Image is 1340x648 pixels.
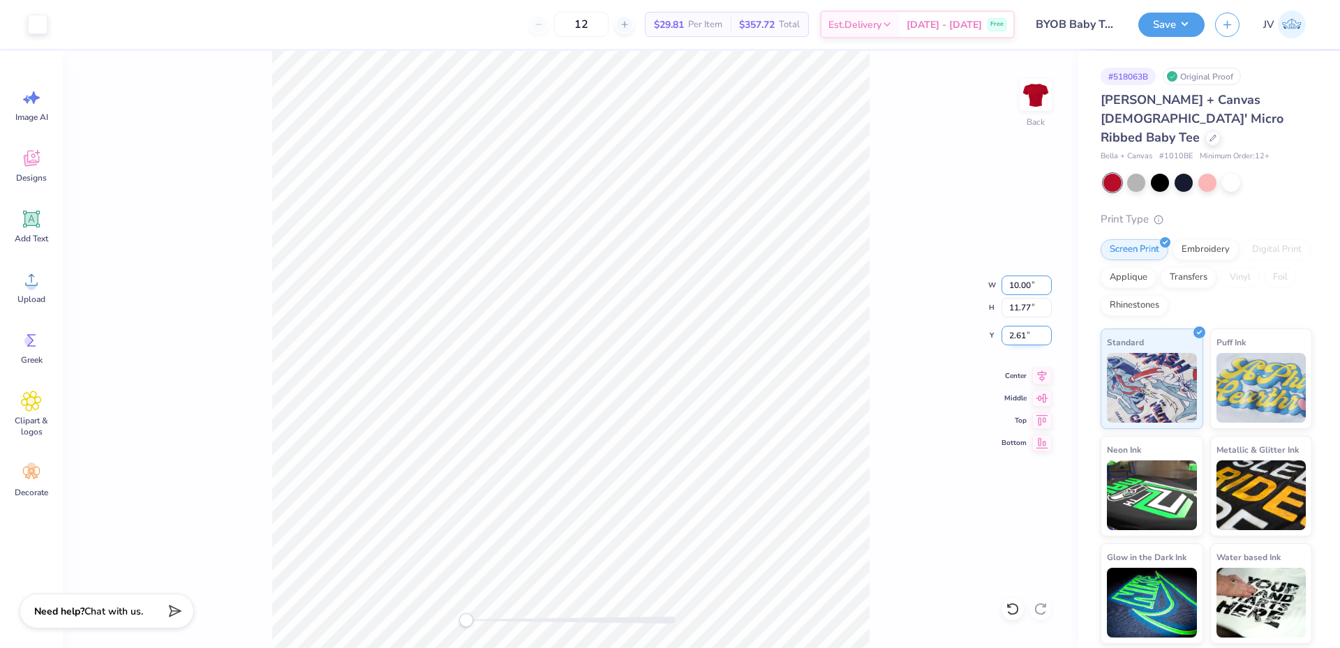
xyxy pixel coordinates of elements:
div: Back [1027,116,1045,128]
span: # 1010BE [1159,151,1193,163]
span: [DATE] - [DATE] [907,17,982,32]
div: Embroidery [1172,239,1239,260]
img: Standard [1107,353,1197,423]
input: Untitled Design [1025,10,1128,38]
span: Est. Delivery [828,17,881,32]
span: $357.72 [739,17,775,32]
div: Accessibility label [459,613,473,627]
img: Glow in the Dark Ink [1107,568,1197,638]
img: Puff Ink [1216,353,1306,423]
div: Transfers [1161,267,1216,288]
span: Minimum Order: 12 + [1200,151,1270,163]
span: Standard [1107,335,1144,349]
div: Screen Print [1101,239,1168,260]
button: Save [1138,13,1205,37]
span: Per Item [688,17,722,32]
div: Original Proof [1163,68,1241,85]
div: Foil [1264,267,1297,288]
span: Bella + Canvas [1101,151,1152,163]
span: Water based Ink [1216,550,1281,564]
span: Decorate [15,487,48,498]
span: Free [990,20,1004,29]
span: Bottom [1002,437,1027,449]
div: Applique [1101,267,1156,288]
span: Upload [17,294,45,305]
img: Jo Vincent [1278,10,1306,38]
img: Neon Ink [1107,460,1197,530]
span: Middle [1002,393,1027,404]
span: Add Text [15,233,48,244]
span: JV [1263,17,1274,33]
div: Digital Print [1243,239,1311,260]
span: Glow in the Dark Ink [1107,550,1186,564]
img: Metallic & Glitter Ink [1216,460,1306,530]
span: Top [1002,415,1027,426]
div: Print Type [1101,211,1312,227]
a: JV [1257,10,1312,38]
span: Puff Ink [1216,335,1246,349]
span: [PERSON_NAME] + Canvas [DEMOGRAPHIC_DATA]' Micro Ribbed Baby Tee [1101,91,1283,146]
strong: Need help? [34,605,84,618]
div: # 518063B [1101,68,1156,85]
span: Designs [16,172,47,183]
div: Rhinestones [1101,295,1168,316]
span: $29.81 [654,17,684,32]
img: Water based Ink [1216,568,1306,638]
span: Neon Ink [1107,442,1141,457]
img: Back [1022,81,1050,109]
span: Total [779,17,800,32]
span: Greek [21,354,43,366]
span: Image AI [15,112,48,123]
input: – – [554,12,609,37]
span: Clipart & logos [8,415,54,437]
span: Chat with us. [84,605,143,618]
span: Center [1002,370,1027,382]
span: Metallic & Glitter Ink [1216,442,1299,457]
div: Vinyl [1221,267,1260,288]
